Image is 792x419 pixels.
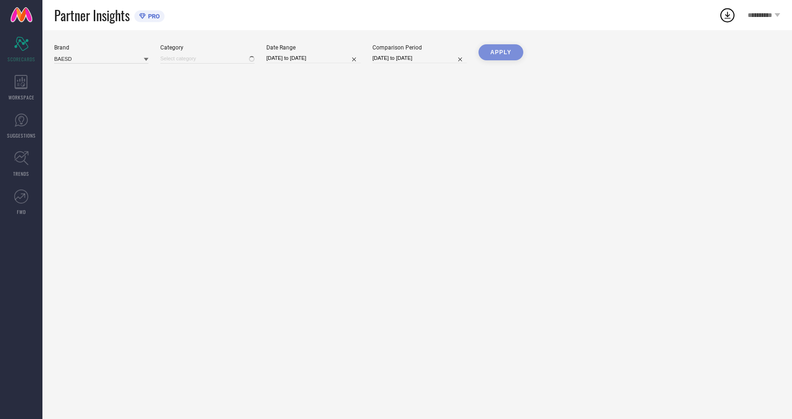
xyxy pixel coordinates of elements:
span: WORKSPACE [8,94,34,101]
div: Comparison Period [372,44,467,51]
span: SUGGESTIONS [7,132,36,139]
div: Brand [54,44,148,51]
span: TRENDS [13,170,29,177]
div: Category [160,44,255,51]
div: Open download list [719,7,736,24]
input: Select date range [266,53,361,63]
input: Select comparison period [372,53,467,63]
span: SCORECARDS [8,56,35,63]
div: Date Range [266,44,361,51]
span: FWD [17,208,26,215]
span: Partner Insights [54,6,130,25]
span: PRO [146,13,160,20]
